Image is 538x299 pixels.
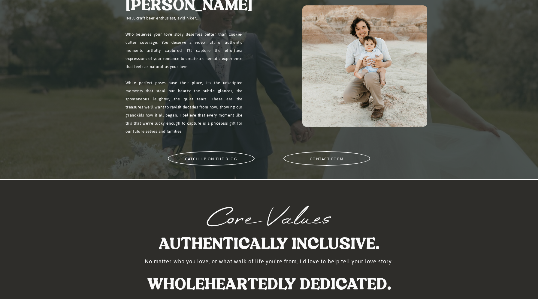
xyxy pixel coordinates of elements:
a: catch up on the blog [174,155,248,162]
h2: Core Values [195,206,344,229]
h1: AUTHENTICALLY INCLUSIVE. [144,236,394,253]
h1: WHOLEHEARTEDLY DEDICATED. [144,276,394,294]
p: No matter who you love, or what walk of life you're from, I’d love to help tell your love story. [134,256,403,270]
p: INFJ, craft beer enthusiast, avid hiker... Who believes your love story deserves better than cook... [125,14,243,151]
a: contact form [290,155,364,162]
